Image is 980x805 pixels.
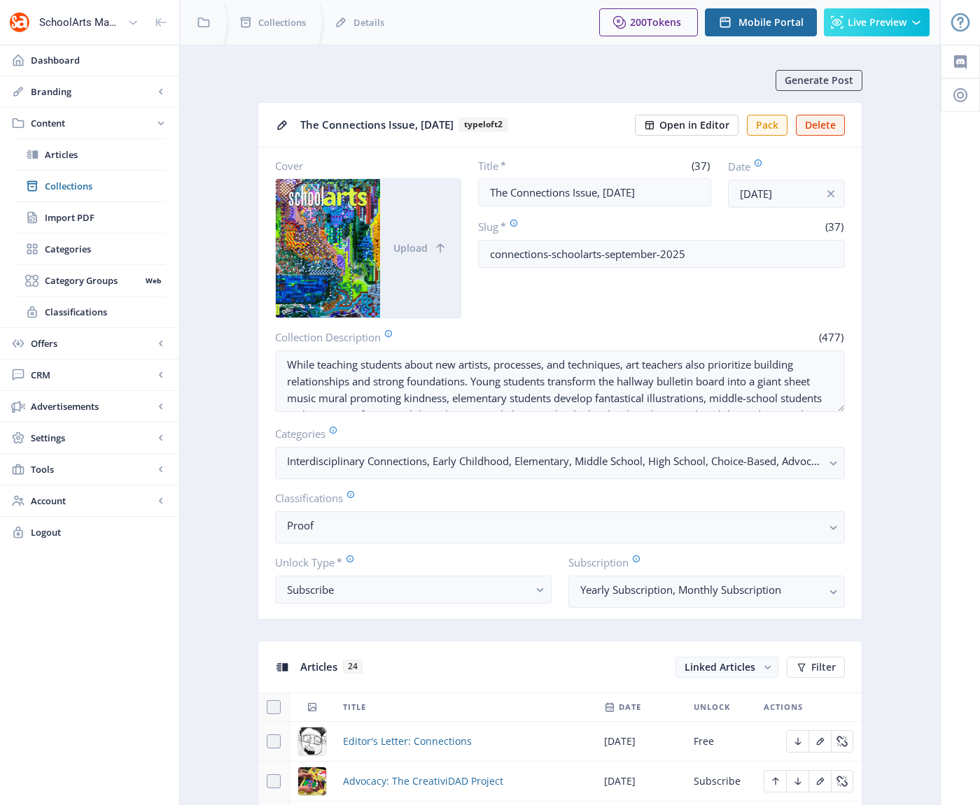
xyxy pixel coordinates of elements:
span: Collections [258,15,306,29]
label: Title [478,159,589,173]
a: Collections [14,171,165,201]
span: Title [343,699,366,715]
span: Account [31,494,154,508]
img: 796ca792-a29c-4a2e-8a5c-5b6e099e55f4.png [298,727,326,755]
span: Linked Articles [685,660,755,674]
button: Pack [747,115,787,136]
span: Generate Post [785,75,853,86]
span: Filter [811,662,836,673]
label: Unlock Type [275,555,540,570]
span: Date [619,699,641,715]
span: Articles [300,660,337,674]
button: Interdisciplinary Connections, Early Childhood, Elementary, Middle School, High School, Choice-Ba... [275,447,845,479]
nb-badge: Web [141,273,165,287]
span: Upload [393,243,428,254]
span: Offers [31,336,154,350]
span: Open in Editor [659,120,729,131]
button: Subscribe [275,576,552,604]
b: typeloft2 [459,117,507,131]
button: Upload [380,179,461,318]
span: 24 [343,660,363,674]
label: Cover [275,159,450,173]
span: Tokens [647,15,681,29]
button: Linked Articles [675,657,778,678]
a: Editor's Letter: Connections [343,733,472,750]
button: Mobile Portal [705,8,817,36]
div: SchoolArts Magazine [39,7,122,38]
button: Filter [787,657,845,678]
button: info [817,180,845,208]
div: Subscribe [287,581,528,598]
label: Date [728,159,834,174]
span: Mobile Portal [738,17,804,28]
a: Category GroupsWeb [14,265,165,296]
a: Edit page [808,734,831,747]
button: Proof [275,511,845,543]
input: Type Collection Title ... [478,178,712,206]
input: Publishing Date [728,180,845,208]
img: properties.app_icon.png [8,11,31,34]
button: Live Preview [824,8,930,36]
span: (37) [823,220,845,234]
label: Collection Description [275,329,554,345]
span: Logout [31,525,168,539]
span: Branding [31,85,154,99]
button: Delete [796,115,845,136]
span: Articles [45,148,165,162]
span: Settings [31,431,154,445]
span: (477) [817,330,845,344]
a: Edit page [831,734,853,747]
label: Slug [478,219,656,234]
span: Category Groups [45,273,141,287]
label: Subscription [568,555,834,570]
button: 200Tokens [599,8,698,36]
a: Classifications [14,297,165,327]
label: Classifications [275,490,834,506]
button: Yearly Subscription, Monthly Subscription [568,576,845,608]
button: Generate Post [776,70,862,91]
span: Live Preview [848,17,906,28]
span: Advertisements [31,399,154,413]
a: Articles [14,139,165,170]
span: Import PDF [45,211,165,225]
nb-select-label: Proof [287,517,822,534]
span: Actions [764,699,803,715]
a: Edit page [786,734,808,747]
span: Details [353,15,384,29]
span: Collections [45,179,165,193]
span: Tools [31,462,154,476]
td: Free [685,722,755,762]
span: Content [31,116,154,130]
a: Categories [14,234,165,264]
span: Dashboard [31,53,168,67]
input: this-is-how-a-slug-looks-like [478,240,846,268]
span: CRM [31,368,154,382]
span: Unlock [694,699,730,715]
nb-icon: info [824,187,838,201]
span: Categories [45,242,165,256]
a: Import PDF [14,202,165,233]
span: Classifications [45,305,165,319]
button: Open in Editor [635,115,738,136]
td: [DATE] [596,722,685,762]
span: (37) [689,159,711,173]
div: The Connections Issue, [DATE] [300,114,626,136]
label: Categories [275,426,834,441]
nb-select-label: Interdisciplinary Connections, Early Childhood, Elementary, Middle School, High School, Choice-Ba... [287,453,822,469]
nb-select-label: Yearly Subscription, Monthly Subscription [580,581,822,598]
